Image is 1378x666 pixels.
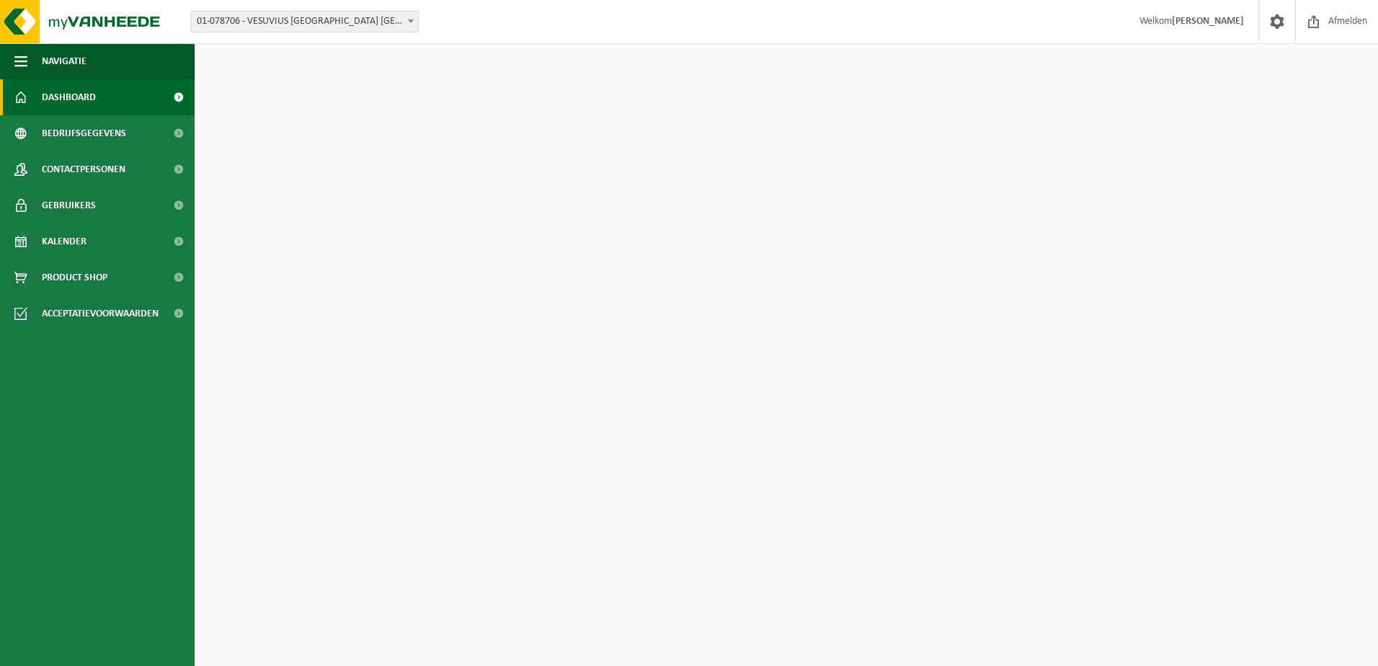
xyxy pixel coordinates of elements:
[191,12,418,32] span: 01-078706 - VESUVIUS BELGIUM NV - OOSTENDE
[1172,16,1244,27] strong: [PERSON_NAME]
[42,115,126,151] span: Bedrijfsgegevens
[42,43,86,79] span: Navigatie
[42,187,96,223] span: Gebruikers
[42,223,86,259] span: Kalender
[42,151,125,187] span: Contactpersonen
[42,296,159,332] span: Acceptatievoorwaarden
[190,11,419,32] span: 01-078706 - VESUVIUS BELGIUM NV - OOSTENDE
[42,79,96,115] span: Dashboard
[42,259,107,296] span: Product Shop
